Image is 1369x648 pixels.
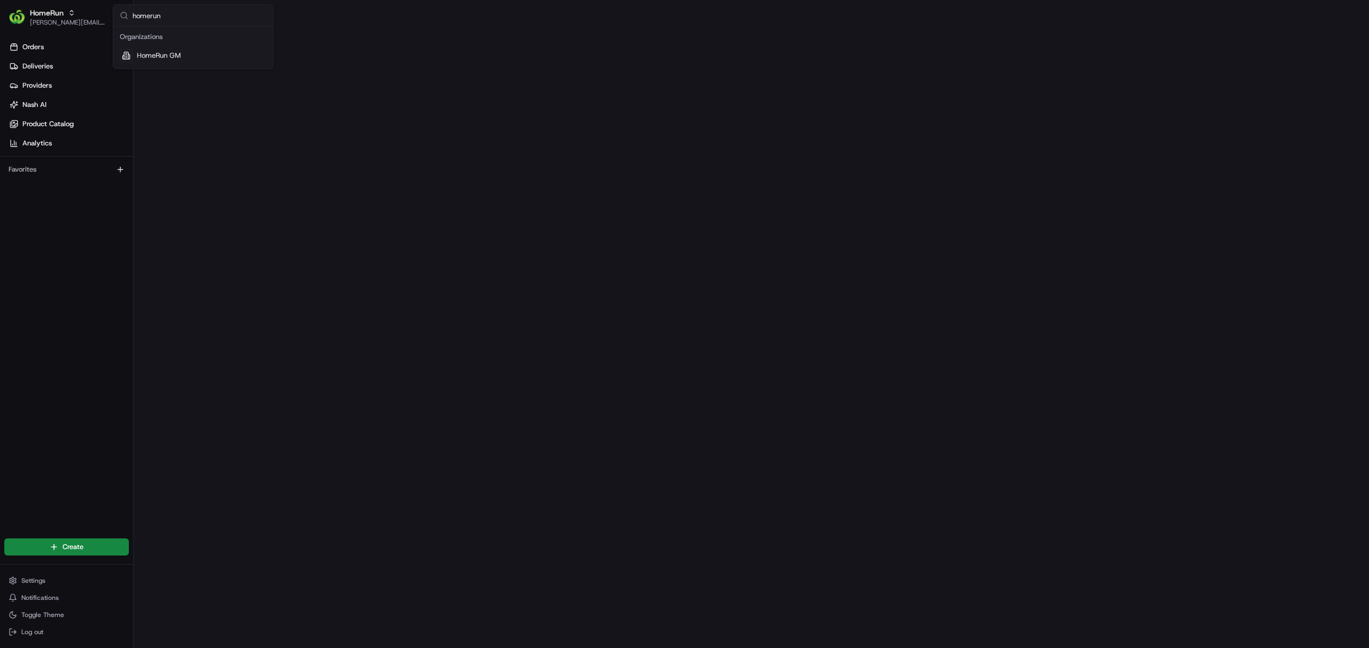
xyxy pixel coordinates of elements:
[113,27,273,68] div: Suggestions
[4,58,133,75] a: Deliveries
[4,77,133,94] a: Providers
[4,573,129,588] button: Settings
[36,113,135,121] div: We're available if you need us!
[4,538,129,556] button: Create
[11,102,30,121] img: 1736555255976-a54dd68f-1ca7-489b-9aae-adbdc363a1c4
[4,4,111,30] button: HomeRunHomeRun[PERSON_NAME][EMAIL_ADDRESS][DOMAIN_NAME]
[63,542,83,552] span: Create
[75,181,129,189] a: Powered byPylon
[21,576,45,585] span: Settings
[21,155,82,166] span: Knowledge Base
[22,81,52,90] span: Providers
[22,42,44,52] span: Orders
[21,628,43,636] span: Log out
[4,135,133,152] a: Analytics
[11,43,195,60] p: Welcome 👋
[6,151,86,170] a: 📗Knowledge Base
[137,51,181,60] span: HomeRun GM
[21,611,64,619] span: Toggle Theme
[11,156,19,165] div: 📗
[90,156,99,165] div: 💻
[36,102,175,113] div: Start new chat
[182,105,195,118] button: Start new chat
[4,624,129,639] button: Log out
[101,155,172,166] span: API Documentation
[28,69,176,80] input: Clear
[21,593,59,602] span: Notifications
[22,61,53,71] span: Deliveries
[30,18,106,27] button: [PERSON_NAME][EMAIL_ADDRESS][DOMAIN_NAME]
[4,161,129,178] div: Favorites
[22,100,47,110] span: Nash AI
[86,151,176,170] a: 💻API Documentation
[9,9,26,26] img: HomeRun
[4,590,129,605] button: Notifications
[133,5,266,26] input: Search...
[4,96,133,113] a: Nash AI
[106,181,129,189] span: Pylon
[11,11,32,32] img: Nash
[22,119,74,129] span: Product Catalog
[116,29,271,45] div: Organizations
[4,115,133,133] a: Product Catalog
[30,7,64,18] button: HomeRun
[4,607,129,622] button: Toggle Theme
[22,138,52,148] span: Analytics
[4,38,133,56] a: Orders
